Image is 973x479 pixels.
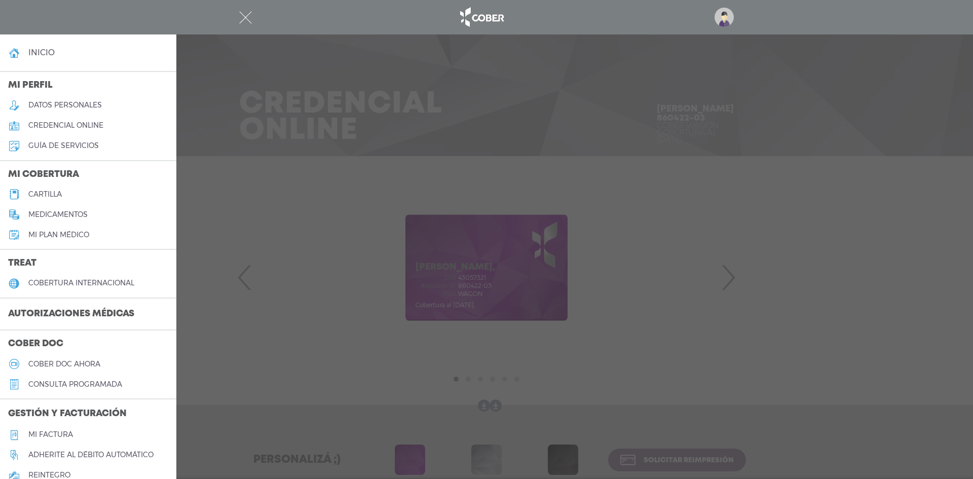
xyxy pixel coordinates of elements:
h5: cartilla [28,190,62,199]
img: profile-placeholder.svg [715,8,734,27]
img: logo_cober_home-white.png [455,5,508,29]
h5: Cober doc ahora [28,360,100,369]
h5: guía de servicios [28,141,99,150]
h5: cobertura internacional [28,279,134,287]
h5: credencial online [28,121,103,130]
h5: consulta programada [28,380,122,389]
h5: medicamentos [28,210,88,219]
h5: Adherite al débito automático [28,451,154,459]
img: Cober_menu-close-white.svg [239,11,252,24]
h5: Mi factura [28,430,73,439]
h4: inicio [28,48,55,57]
h5: Mi plan médico [28,231,89,239]
h5: datos personales [28,101,102,109]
